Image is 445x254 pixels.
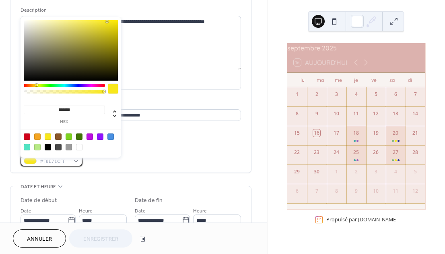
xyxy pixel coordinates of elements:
div: 15 [293,129,301,137]
div: #000000 [45,144,51,150]
div: Description [21,6,239,15]
div: #4A4A4A [55,144,62,150]
span: #F8E71CFF [40,157,70,166]
div: 10 [333,110,340,117]
div: 30 [313,168,320,175]
div: di [401,73,419,87]
div: 2 [313,91,320,98]
div: 3 [333,91,340,98]
div: #9013FE [97,133,103,140]
div: 7 [412,91,419,98]
div: #4A90E2 [107,133,114,140]
div: 5 [412,168,419,175]
div: 19 [372,129,379,137]
div: ma [311,73,329,87]
span: Annuler [27,235,52,244]
div: 4 [352,91,360,98]
span: Date [135,207,146,215]
div: 12 [412,187,419,195]
div: 3 [372,168,379,175]
a: [DOMAIN_NAME] [358,216,398,223]
div: 6 [392,91,399,98]
div: 14 [412,110,419,117]
div: Date de fin [135,196,163,205]
div: 1 [333,168,340,175]
div: 4 [392,168,399,175]
div: 1 [293,91,301,98]
div: 8 [293,110,301,117]
div: 6 [293,187,301,195]
div: 23 [313,149,320,156]
div: 17 [333,129,340,137]
div: sa [383,73,401,87]
div: #8B572A [55,133,62,140]
button: Annuler [13,229,66,248]
div: #D0021B [24,133,30,140]
div: 26 [372,149,379,156]
span: Date et heure [21,183,56,191]
div: 11 [352,110,360,117]
div: 18 [352,129,360,137]
div: 10 [372,187,379,195]
div: 8 [333,187,340,195]
div: 21 [412,129,419,137]
div: lu [294,73,311,87]
div: 16 [313,129,320,137]
label: hex [24,120,105,124]
div: 11 [392,187,399,195]
div: #F8E71C [45,133,51,140]
div: 2 [352,168,360,175]
div: 9 [352,187,360,195]
span: Heure [193,207,207,215]
div: 5 [372,91,379,98]
div: 27 [392,149,399,156]
div: #50E3C2 [24,144,30,150]
div: Lieu [21,100,239,108]
div: me [330,73,347,87]
div: #FFFFFF [76,144,82,150]
div: ve [365,73,383,87]
span: Date [21,207,31,215]
div: #9B9B9B [66,144,72,150]
div: Date de début [21,196,57,205]
div: 9 [313,110,320,117]
div: 29 [293,168,301,175]
span: Heure [79,207,93,215]
div: 12 [372,110,379,117]
div: 7 [313,187,320,195]
div: 22 [293,149,301,156]
div: #BD10E0 [87,133,93,140]
div: 25 [352,149,360,156]
div: septembre 2025 [287,43,425,53]
div: #F5A623 [34,133,41,140]
div: 24 [333,149,340,156]
div: Propulsé par [326,216,398,223]
div: #B8E986 [34,144,41,150]
div: 13 [392,110,399,117]
div: 28 [412,149,419,156]
div: #417505 [76,133,82,140]
div: #7ED321 [66,133,72,140]
div: je [347,73,365,87]
div: 20 [392,129,399,137]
